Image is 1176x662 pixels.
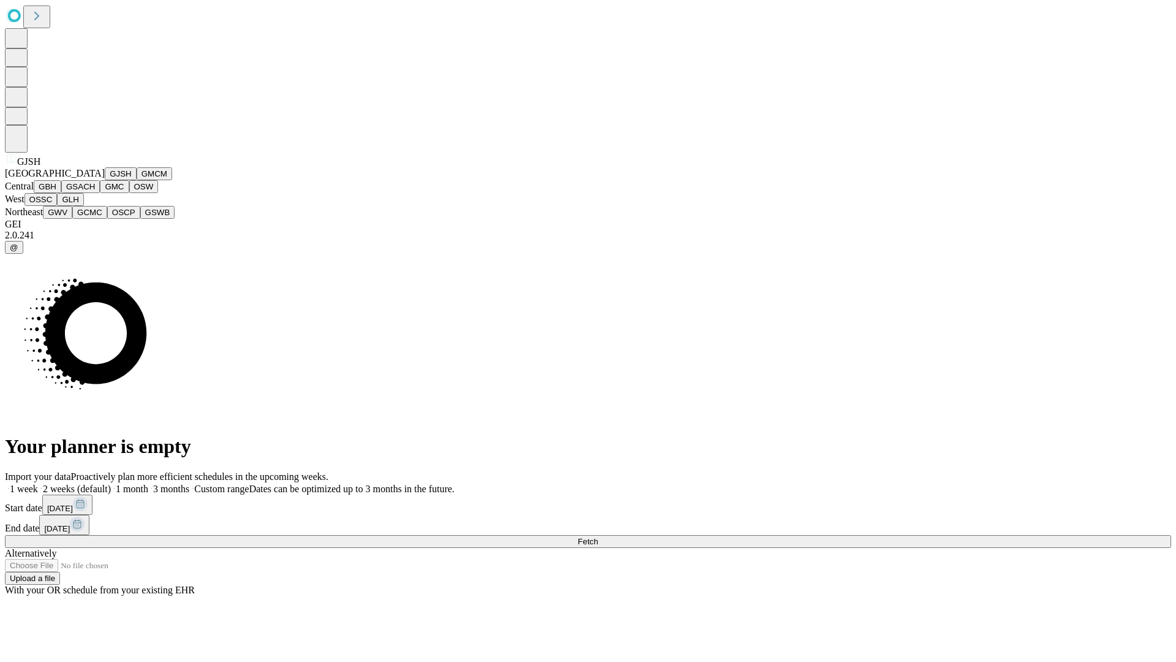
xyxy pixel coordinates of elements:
[24,193,58,206] button: OSSC
[116,484,148,494] span: 1 month
[5,585,195,595] span: With your OR schedule from your existing EHR
[194,484,249,494] span: Custom range
[10,484,38,494] span: 1 week
[47,504,73,513] span: [DATE]
[578,537,598,546] span: Fetch
[5,181,34,191] span: Central
[100,180,129,193] button: GMC
[5,230,1171,241] div: 2.0.241
[39,515,89,535] button: [DATE]
[5,495,1171,515] div: Start date
[10,243,18,252] span: @
[5,168,105,178] span: [GEOGRAPHIC_DATA]
[105,167,137,180] button: GJSH
[44,524,70,533] span: [DATE]
[5,515,1171,535] div: End date
[137,167,172,180] button: GMCM
[61,180,100,193] button: GSACH
[153,484,189,494] span: 3 months
[5,194,24,204] span: West
[5,572,60,585] button: Upload a file
[140,206,175,219] button: GSWB
[71,471,328,482] span: Proactively plan more efficient schedules in the upcoming weeks.
[5,548,56,558] span: Alternatively
[5,471,71,482] span: Import your data
[72,206,107,219] button: GCMC
[17,156,40,167] span: GJSH
[57,193,83,206] button: GLH
[5,535,1171,548] button: Fetch
[43,484,111,494] span: 2 weeks (default)
[5,207,43,217] span: Northeast
[34,180,61,193] button: GBH
[249,484,454,494] span: Dates can be optimized up to 3 months in the future.
[107,206,140,219] button: OSCP
[5,241,23,254] button: @
[43,206,72,219] button: GWV
[42,495,92,515] button: [DATE]
[5,219,1171,230] div: GEI
[5,435,1171,458] h1: Your planner is empty
[129,180,159,193] button: OSW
